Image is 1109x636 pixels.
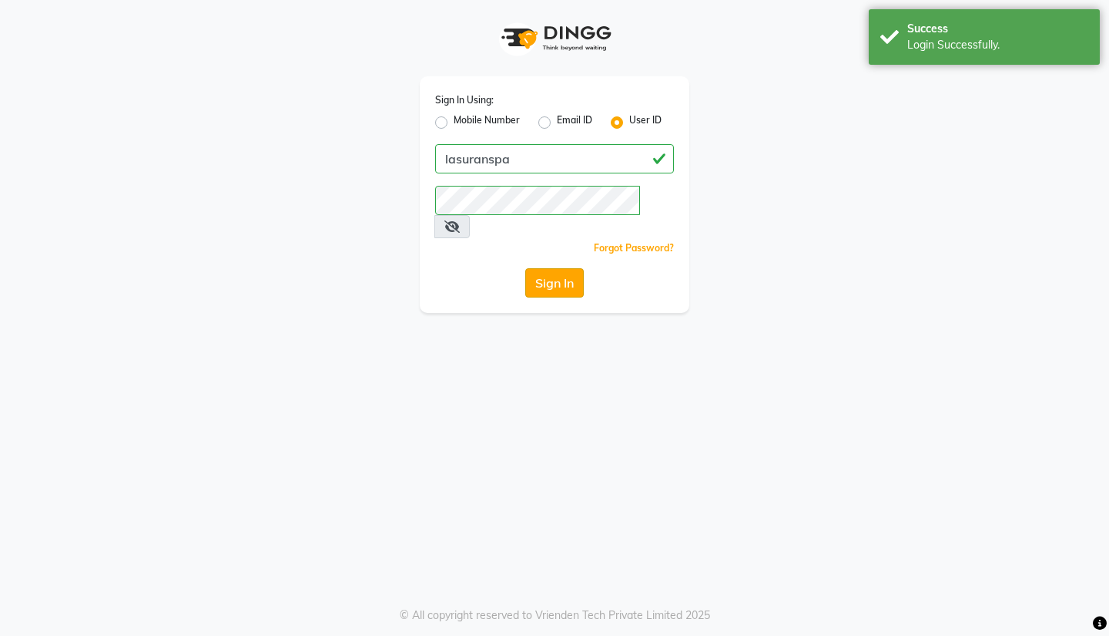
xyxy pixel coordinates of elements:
div: Success [907,21,1088,37]
div: Login Successfully. [907,37,1088,53]
img: logo1.svg [493,15,616,61]
button: Sign In [525,268,584,298]
label: Sign In Using: [435,93,494,107]
label: User ID [629,113,662,132]
input: Username [435,186,640,215]
a: Forgot Password? [594,242,674,254]
label: Email ID [557,113,592,132]
label: Mobile Number [454,113,520,132]
input: Username [435,144,674,173]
